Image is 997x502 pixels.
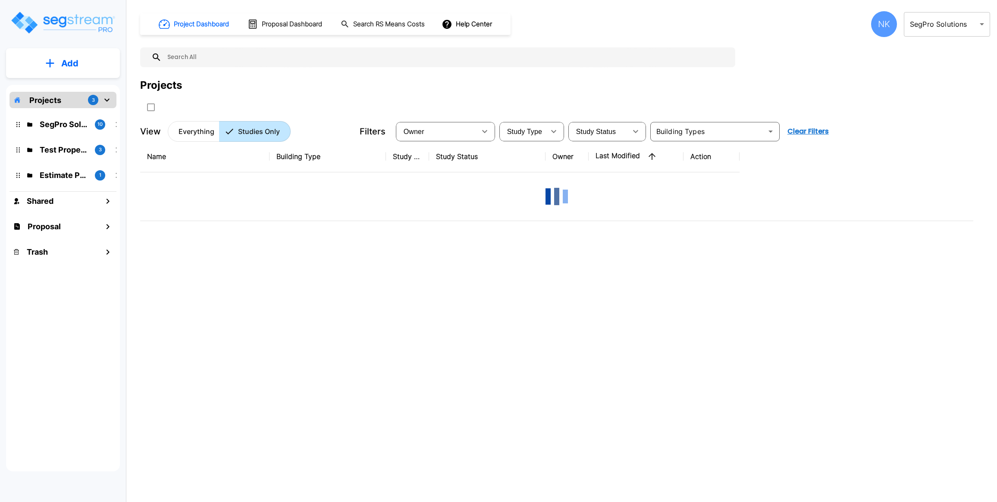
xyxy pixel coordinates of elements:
[27,195,53,207] h1: Shared
[353,19,425,29] h1: Search RS Means Costs
[92,97,95,104] p: 3
[179,126,214,137] p: Everything
[99,146,102,153] p: 3
[29,94,61,106] p: Projects
[6,51,120,76] button: Add
[546,141,589,172] th: Owner
[539,179,574,214] img: Loading
[398,119,476,143] div: Select
[262,19,322,29] h1: Proposal Dashboard
[404,128,424,135] span: Owner
[140,78,182,93] div: Projects
[910,19,976,29] p: SegPro Solutions
[28,221,61,232] h1: Proposal
[871,11,897,37] div: NK
[142,99,160,116] button: SelectAll
[162,47,731,67] input: Search All
[683,141,740,172] th: Action
[501,119,545,143] div: Select
[244,15,327,33] button: Proposal Dashboard
[589,141,683,172] th: Last Modified
[507,128,542,135] span: Study Type
[174,19,229,29] h1: Project Dashboard
[99,171,101,179] p: 1
[570,119,627,143] div: Select
[784,123,832,140] button: Clear Filters
[653,125,763,137] input: Building Types
[140,141,270,172] th: Name
[40,118,88,130] p: SegPro Solutions CSS
[238,126,280,137] p: Studies Only
[61,57,78,70] p: Add
[765,125,777,137] button: Open
[97,121,103,128] p: 10
[155,15,234,34] button: Project Dashboard
[140,125,161,138] p: View
[440,16,495,32] button: Help Center
[270,141,386,172] th: Building Type
[360,125,386,138] p: Filters
[168,121,291,142] div: Platform
[576,128,616,135] span: Study Status
[337,16,430,33] button: Search RS Means Costs
[168,121,219,142] button: Everything
[219,121,291,142] button: Studies Only
[40,169,88,181] p: Estimate Property
[386,141,429,172] th: Study Type
[10,10,116,35] img: Logo
[429,141,546,172] th: Study Status
[40,144,88,156] p: Test Property Folder
[27,246,48,258] h1: Trash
